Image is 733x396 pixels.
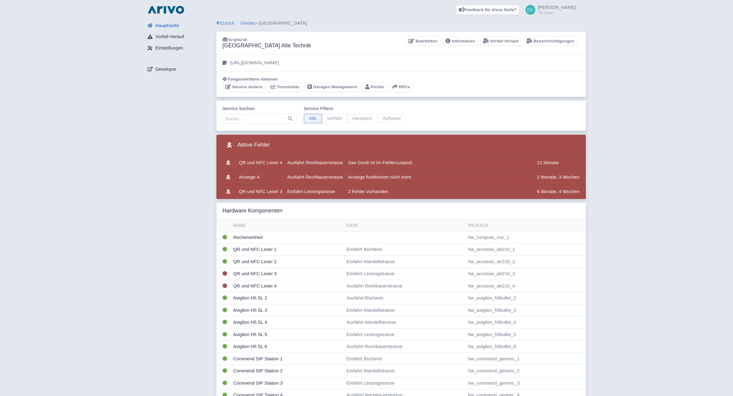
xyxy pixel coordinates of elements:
[236,184,285,199] td: QR und NFC Leser 3
[231,341,344,353] td: Avigilon H5 SL 6
[231,220,344,232] th: Name
[377,114,406,123] span: Software
[348,174,412,180] span: Anzeige funktioniert nicht mehr
[522,5,576,15] a: [PERSON_NAME] TU Graz
[465,377,586,389] td: hw_commend_generic_3
[231,292,344,304] td: Avigilon H5 SL 2
[348,160,413,165] span: Das Gerät ist im Fehlerzustand.
[155,33,184,40] span: Vorfall-Verlauf
[406,37,440,46] a: Bearbeiten
[465,341,586,353] td: hw_avigilon_h5bullet_6
[534,184,586,199] td: 6 Monate, 4 Wochen
[231,280,344,292] td: QR und NFC Leser 4
[285,170,346,184] td: Ausfahrt Rechbauerstrasse
[216,20,586,27] div: > [GEOGRAPHIC_DATA]
[390,82,413,92] button: RPCs
[223,208,283,214] h3: Hardware Komponenten
[344,268,466,280] td: Einfahrt Lessingstrasse
[344,244,466,256] td: Einfahrt Bücherei
[344,316,466,329] td: Ausfahrt Mandellstrasse
[231,328,344,341] td: Avigilon H5 SL 5
[223,82,265,92] a: Service ändern
[344,377,466,389] td: Einfahrt Lessingstrasse
[223,140,270,151] h3: Aktive Fehler
[362,82,387,92] a: Portier
[465,316,586,329] td: hw_avigilon_h5bullet_4
[155,45,183,52] span: Einstellungen
[268,82,302,92] a: Thresholds
[143,31,216,43] a: Vorfall-Verlauf
[344,341,466,353] td: Ausfahrt Rechbauerstrasse
[231,353,344,365] td: Commend SIP Station 1
[231,316,344,329] td: Avigilon H5 SL 4
[344,304,466,316] td: Einfahrt Mandellstrasse
[347,114,378,123] span: Hardware
[143,20,216,31] a: Hauptseite
[344,220,466,232] th: Gate
[524,37,577,46] a: Benachrichtigungen
[344,328,466,341] td: Einfahrt Lessingstrasse
[465,268,586,280] td: hw_accessis_atr210_3
[465,328,586,341] td: hw_avigilon_h5bullet_5
[228,77,278,81] span: Fortgeschrittene Aktionen
[223,114,296,124] input: Suche…
[344,280,466,292] td: Ausfahrt Rechbauerstrasse
[534,170,586,184] td: 2 Monate, 3 Wochen
[146,5,186,15] img: logo
[236,170,285,184] td: Anzeige 4
[285,184,346,199] td: Einfahrt Lessingstrasse
[344,255,466,268] td: Einfahrt Mandellstrasse
[465,255,586,268] td: hw_accessis_atr210_2
[465,244,586,256] td: hw_accessis_atr210_1
[231,377,344,389] td: Commend SIP Station 3
[231,231,344,244] td: Recheneinheit
[285,156,346,170] td: Ausfahrt Rechbauerstrasse
[241,20,255,26] a: Geräte
[223,105,296,112] label: Service suchen
[231,268,344,280] td: QR und NFC Leser 3
[344,292,466,304] td: Ausfahrt Bücherei
[480,37,521,46] a: Vorfall-Verlauf
[305,82,360,92] a: Garagen Management
[465,220,586,232] th: Package
[230,59,279,66] p: [URL][DOMAIN_NAME]
[143,63,216,75] a: Developer
[322,114,348,123] span: Vorfälle
[216,20,235,26] a: Zurück
[465,304,586,316] td: hw_avigilon_h5bullet_3
[143,42,216,54] a: Einstellungen
[304,114,322,123] span: Alle
[534,156,586,170] td: 12 Monate
[538,5,576,10] span: [PERSON_NAME]
[231,365,344,377] td: Commend SIP Station 2
[231,304,344,316] td: Avigilon H5 SL 3
[155,22,179,29] span: Hauptseite
[236,156,285,170] td: QR und NFC Leser 4
[344,353,466,365] td: Einfahrt Bücherei
[465,353,586,365] td: hw_commend_generic_1
[465,280,586,292] td: hw_accessis_atr210_4
[465,231,586,244] td: hw_compute_nuc_1
[231,255,344,268] td: QR und NFC Leser 2
[155,66,176,73] span: Developer
[231,244,344,256] td: QR und NFC Leser 1
[465,292,586,304] td: hw_avigilon_h5bullet_2
[348,189,388,194] span: 2 Fehler vorhanden
[223,42,311,49] h3: [GEOGRAPHIC_DATA] Alte Technik
[344,365,466,377] td: Einfahrt Mandellstrasse
[443,37,478,46] a: Information
[304,105,406,112] label: Service filtern
[456,5,520,15] a: Feedback für diese Seite?
[229,37,247,42] span: tu-graz-at
[465,365,586,377] td: hw_commend_generic_2
[538,11,576,15] small: TU Graz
